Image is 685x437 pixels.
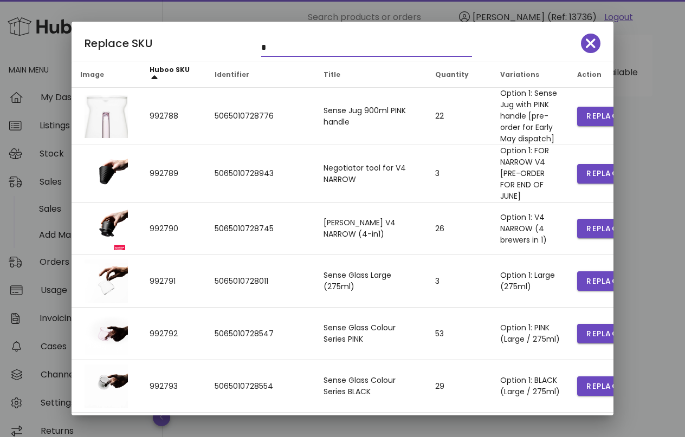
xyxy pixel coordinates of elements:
td: 29 [426,360,492,413]
td: 992792 [141,308,206,360]
td: Option 1: V4 NARROW (4 brewers in 1) [492,203,568,255]
td: 5065010728011 [206,255,315,308]
td: 3 [426,255,492,308]
button: Replace [577,271,631,291]
td: Option 1: BLACK (Large / 275ml) [492,360,568,413]
th: Image [72,62,141,88]
button: Replace [577,107,631,126]
span: Action [577,70,602,79]
span: Title [324,70,340,79]
div: Replace SKU [72,22,613,62]
span: Quantity [435,70,469,79]
td: Option 1: Large (275ml) [492,255,568,308]
td: 992791 [141,255,206,308]
td: Negotiator tool for V4 NARROW [315,145,426,203]
span: Huboo SKU [150,65,190,74]
td: 5065010728745 [206,203,315,255]
span: Identifier [215,70,249,79]
td: Sense Glass Colour Series PINK [315,308,426,360]
span: Replace [586,168,623,179]
td: Option 1: FOR NARROW V4 [PRE-ORDER FOR END OF JUNE] [492,145,568,203]
span: Replace [586,381,623,392]
td: Option 1: PINK (Large / 275ml) [492,308,568,360]
td: 53 [426,308,492,360]
td: 5065010728776 [206,88,315,145]
td: 22 [426,88,492,145]
span: Replace [586,328,623,340]
span: Variations [500,70,539,79]
td: 992790 [141,203,206,255]
th: Identifier: Not sorted. Activate to sort ascending. [206,62,315,88]
td: 3 [426,145,492,203]
button: Replace [577,376,631,396]
td: Sense Glass Large (275ml) [315,255,426,308]
td: 992793 [141,360,206,413]
td: 992788 [141,88,206,145]
td: Sense Glass Colour Series BLACK [315,360,426,413]
td: 992789 [141,145,206,203]
span: Replace [586,276,623,287]
button: Replace [577,164,631,184]
button: Replace [577,324,631,343]
span: Replace [586,223,623,234]
th: Action [568,62,640,88]
td: Option 1: Sense Jug with PINK handle [pre-order for Early May dispatch] [492,88,568,145]
button: Replace [577,219,631,238]
th: Quantity [426,62,492,88]
td: 26 [426,203,492,255]
td: 5065010728943 [206,145,315,203]
span: Replace [586,110,623,122]
td: 5065010728554 [206,360,315,413]
th: Title: Not sorted. Activate to sort ascending. [315,62,426,88]
th: Variations [492,62,568,88]
td: [PERSON_NAME] V4 NARROW (4-in1) [315,203,426,255]
span: Image [80,70,104,79]
th: Huboo SKU: Sorted ascending. Activate to sort descending. [141,62,206,88]
td: Sense Jug 900ml PINK handle [315,88,426,145]
td: 5065010728547 [206,308,315,360]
